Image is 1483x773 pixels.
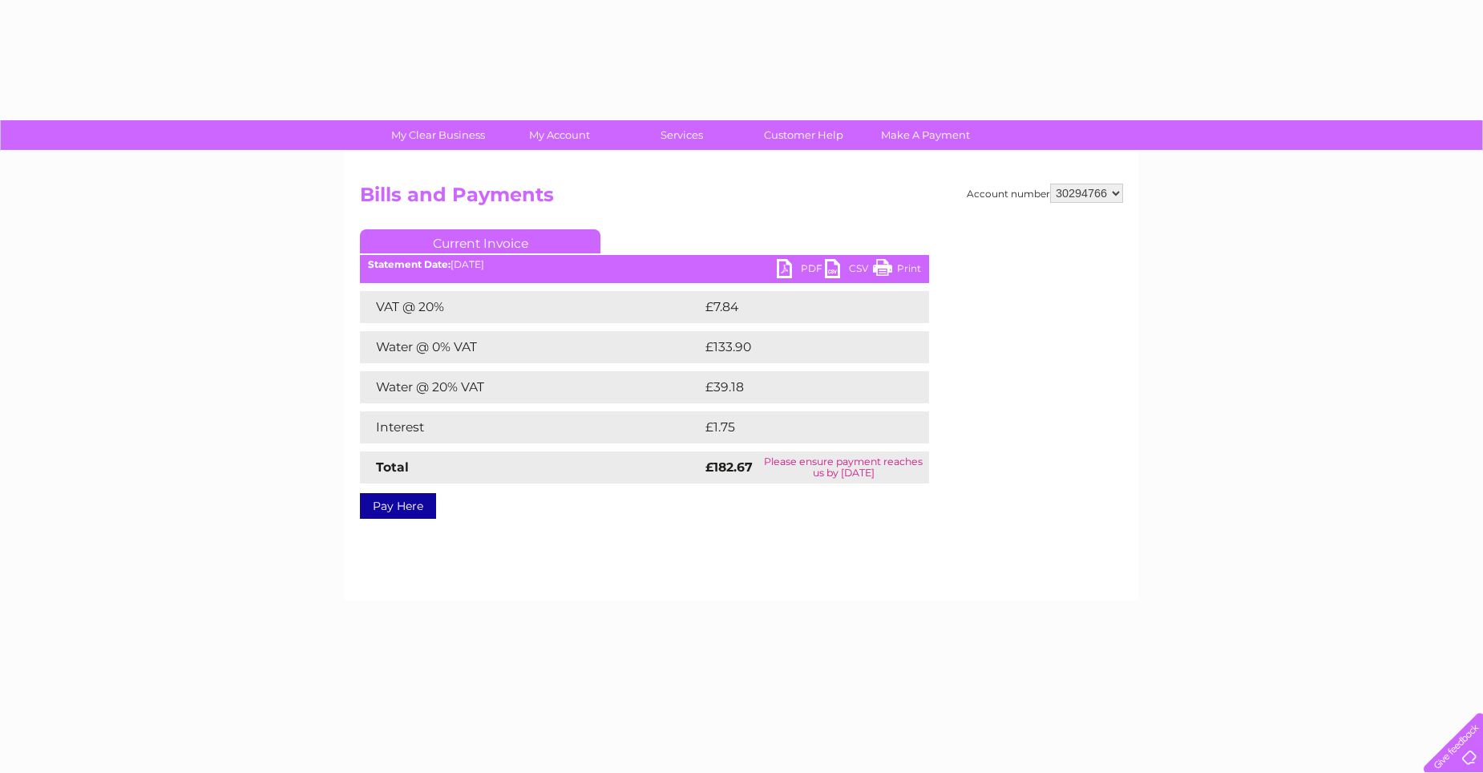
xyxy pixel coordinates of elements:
td: £1.75 [701,411,889,443]
a: Pay Here [360,493,436,519]
a: CSV [825,259,873,282]
td: £39.18 [701,371,895,403]
td: £7.84 [701,291,891,323]
a: Print [873,259,921,282]
td: Water @ 20% VAT [360,371,701,403]
h2: Bills and Payments [360,184,1123,214]
a: My Clear Business [372,120,504,150]
strong: Total [376,459,409,475]
div: [DATE] [360,259,929,270]
a: Customer Help [737,120,870,150]
strong: £182.67 [705,459,753,475]
td: Interest [360,411,701,443]
a: Make A Payment [859,120,992,150]
td: Please ensure payment reaches us by [DATE] [758,451,929,484]
div: Account number [967,184,1123,203]
a: My Account [494,120,626,150]
a: Current Invoice [360,229,600,253]
a: Services [616,120,748,150]
td: VAT @ 20% [360,291,701,323]
td: £133.90 [701,331,899,363]
b: Statement Date: [368,258,451,270]
td: Water @ 0% VAT [360,331,701,363]
a: PDF [777,259,825,282]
